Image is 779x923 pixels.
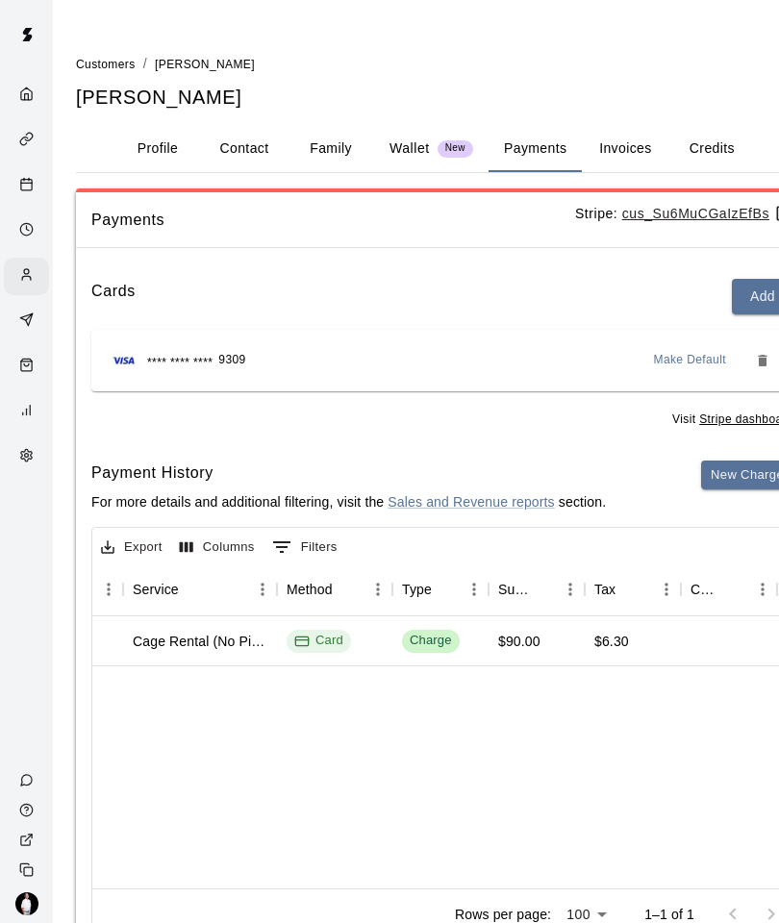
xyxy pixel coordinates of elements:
a: Customers [76,56,136,71]
div: Custom Fee [681,562,777,616]
div: basic tabs example [114,126,770,172]
span: New [438,142,473,155]
div: Type [392,562,489,616]
h6: Cards [91,279,136,314]
a: Sales and Revenue reports [388,494,554,510]
button: Menu [556,575,585,604]
button: Menu [94,575,123,604]
div: Subtotal [498,562,529,616]
div: Copy public page link [4,855,53,885]
button: Profile [114,126,201,172]
span: Make Default [654,351,727,370]
button: Sort [432,576,459,603]
button: Invoices [582,126,668,172]
div: Method [287,562,333,616]
span: Payments [91,208,575,233]
button: Sort [179,576,206,603]
div: Cage Rental (No Pitching Machine) [133,632,267,651]
span: 9309 [218,351,245,370]
button: Sort [333,576,360,603]
div: Tax [594,562,616,616]
button: Payments [489,126,582,172]
a: View public page [4,825,53,855]
p: For more details and additional filtering, visit the section. [91,492,606,511]
button: Sort [721,576,748,603]
button: Menu [748,575,777,604]
button: Export [96,533,167,562]
div: $6.30 [594,632,629,651]
div: Charge [410,632,452,650]
button: Select columns [175,533,260,562]
div: Tax [585,562,681,616]
img: Travis Hamilton [15,892,38,915]
button: Menu [652,575,681,604]
a: Visit help center [4,795,53,825]
button: Credits [668,126,755,172]
li: / [143,54,147,74]
div: Card [294,632,343,650]
span: [PERSON_NAME] [155,58,255,71]
p: Wallet [389,138,430,159]
button: Family [288,126,374,172]
button: Contact [201,126,288,172]
div: $90.00 [498,632,540,651]
div: Subtotal [489,562,585,616]
button: Remove [747,345,778,376]
img: Swift logo [8,15,46,54]
div: Type [402,562,432,616]
button: Sort [529,576,556,603]
div: Service [123,562,277,616]
a: Contact Us [4,765,53,795]
span: Customers [76,58,136,71]
div: Method [277,562,392,616]
button: Make Default [646,345,735,376]
button: Menu [460,575,489,604]
button: Show filters [267,532,342,562]
h6: Payment History [91,461,606,486]
img: Credit card brand logo [107,351,141,370]
div: Custom Fee [691,562,721,616]
button: Menu [364,575,392,604]
div: Service [133,562,179,616]
button: Sort [616,576,642,603]
button: Menu [248,575,277,604]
